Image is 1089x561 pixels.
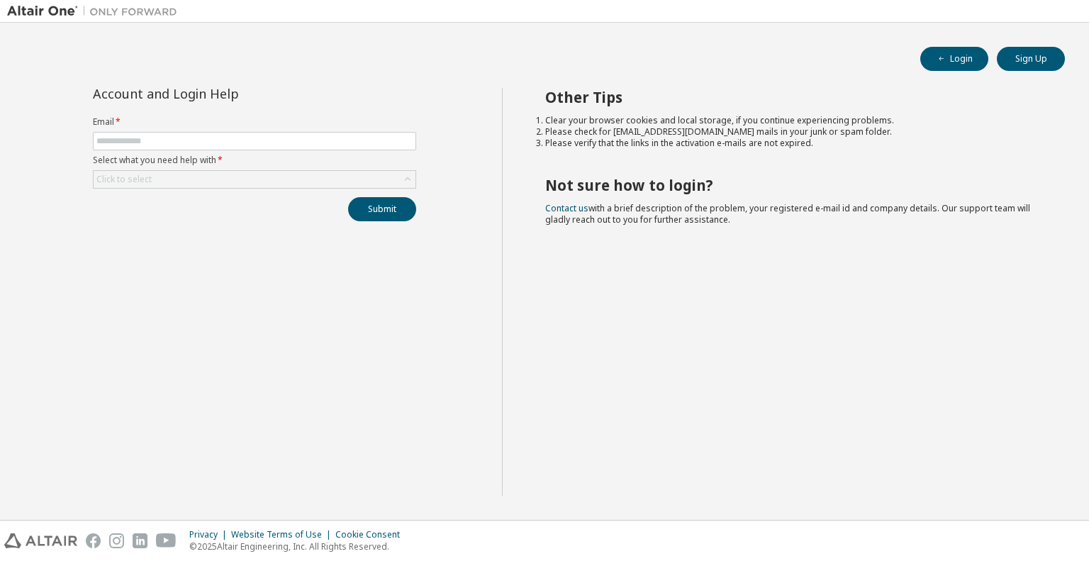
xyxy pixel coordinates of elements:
img: altair_logo.svg [4,533,77,548]
button: Sign Up [997,47,1065,71]
li: Clear your browser cookies and local storage, if you continue experiencing problems. [545,115,1040,126]
div: Click to select [96,174,152,185]
img: instagram.svg [109,533,124,548]
h2: Not sure how to login? [545,176,1040,194]
div: Cookie Consent [335,529,408,540]
div: Click to select [94,171,415,188]
p: © 2025 Altair Engineering, Inc. All Rights Reserved. [189,540,408,552]
img: Altair One [7,4,184,18]
label: Select what you need help with [93,155,416,166]
img: youtube.svg [156,533,177,548]
img: facebook.svg [86,533,101,548]
li: Please check for [EMAIL_ADDRESS][DOMAIN_NAME] mails in your junk or spam folder. [545,126,1040,138]
button: Login [920,47,988,71]
span: with a brief description of the problem, your registered e-mail id and company details. Our suppo... [545,202,1030,226]
img: linkedin.svg [133,533,147,548]
li: Please verify that the links in the activation e-mails are not expired. [545,138,1040,149]
div: Website Terms of Use [231,529,335,540]
div: Privacy [189,529,231,540]
div: Account and Login Help [93,88,352,99]
h2: Other Tips [545,88,1040,106]
button: Submit [348,197,416,221]
label: Email [93,116,416,128]
a: Contact us [545,202,588,214]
